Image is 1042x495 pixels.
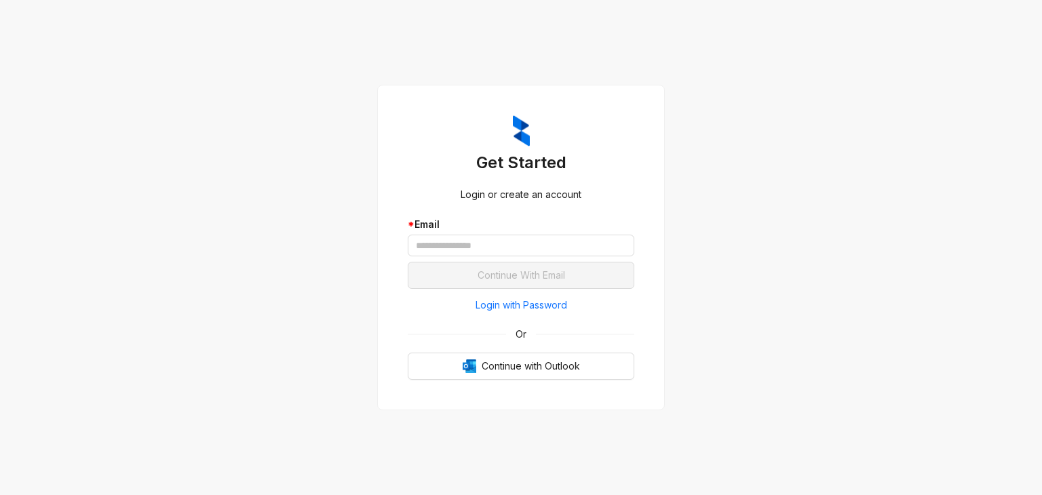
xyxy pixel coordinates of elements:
[408,217,634,232] div: Email
[408,187,634,202] div: Login or create an account
[513,115,530,146] img: ZumaIcon
[408,353,634,380] button: OutlookContinue with Outlook
[463,359,476,373] img: Outlook
[476,298,567,313] span: Login with Password
[482,359,580,374] span: Continue with Outlook
[408,294,634,316] button: Login with Password
[506,327,536,342] span: Or
[408,262,634,289] button: Continue With Email
[408,152,634,174] h3: Get Started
